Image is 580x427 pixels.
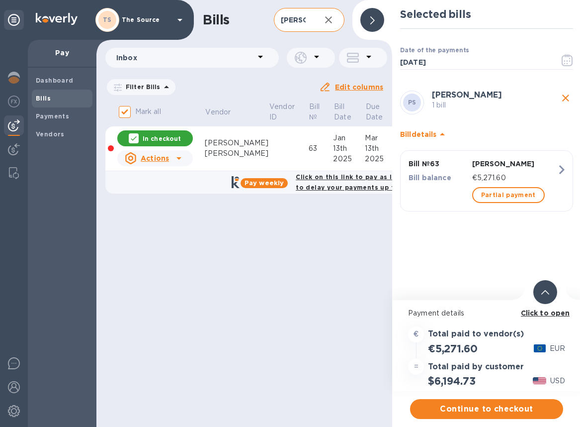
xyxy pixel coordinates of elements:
[366,102,396,122] span: Due Date
[296,173,469,191] b: Click on this link to pay as little as $46.46 per week to delay your payments up to 12 weeks
[334,102,364,122] span: Bill Date
[36,95,51,102] b: Bills
[309,102,320,122] p: Bill №
[558,91,573,106] button: close
[432,90,502,100] b: [PERSON_NAME]
[205,148,269,159] div: [PERSON_NAME]
[432,100,558,110] p: 1 bill
[365,133,397,143] div: Mar
[122,16,171,23] p: The Source
[333,133,365,143] div: Jan
[408,359,424,375] div: =
[408,99,416,106] b: PS
[409,159,468,169] p: Bill № 63
[4,10,24,30] div: Unpin categories
[410,399,563,419] button: Continue to checkout
[205,107,244,117] span: Vendor
[335,83,383,91] u: Edit columns
[472,159,557,169] p: [PERSON_NAME]
[122,83,161,91] p: Filter Bills
[36,112,69,120] b: Payments
[333,143,365,154] div: 13th
[309,143,333,154] div: 63
[481,189,536,201] span: Partial payment
[365,143,397,154] div: 13th
[141,154,169,162] u: Actions
[245,179,284,187] b: Pay weekly
[418,403,555,415] span: Continue to checkout
[408,308,565,319] p: Payment details
[550,343,565,354] p: EUR
[269,102,295,122] p: Vendor ID
[334,102,351,122] p: Bill Date
[521,309,570,317] b: Click to open
[205,107,231,117] p: Vendor
[135,107,161,117] p: Mark all
[366,102,383,122] p: Due Date
[400,48,469,54] label: Date of the payments
[333,154,365,164] div: 2025
[36,130,65,138] b: Vendors
[103,16,112,23] b: TS
[400,150,573,212] button: Bill №63[PERSON_NAME]Bill balance€5,271.60Partial payment
[414,330,418,338] strong: €
[533,377,546,384] img: USD
[428,362,524,372] h3: Total paid by customer
[116,53,254,63] p: Inbox
[269,102,308,122] span: Vendor ID
[365,154,397,164] div: 2025
[205,138,269,148] div: [PERSON_NAME]
[472,187,545,203] button: Partial payment
[8,96,20,107] img: Foreign exchange
[36,77,74,84] b: Dashboard
[36,48,88,58] p: Pay
[550,376,565,386] p: USD
[143,134,181,143] p: In checkout
[428,329,524,339] h3: Total paid to vendor(s)
[428,375,475,387] h2: $6,194.73
[428,342,477,355] h2: €5,271.60
[472,173,557,183] p: €5,271.60
[400,130,436,138] b: Bill details
[409,173,468,183] p: Bill balance
[203,12,230,28] h1: Bills
[400,118,573,150] div: Billdetails
[309,102,332,122] span: Bill №
[400,8,573,20] h2: Selected bills
[36,13,78,25] img: Logo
